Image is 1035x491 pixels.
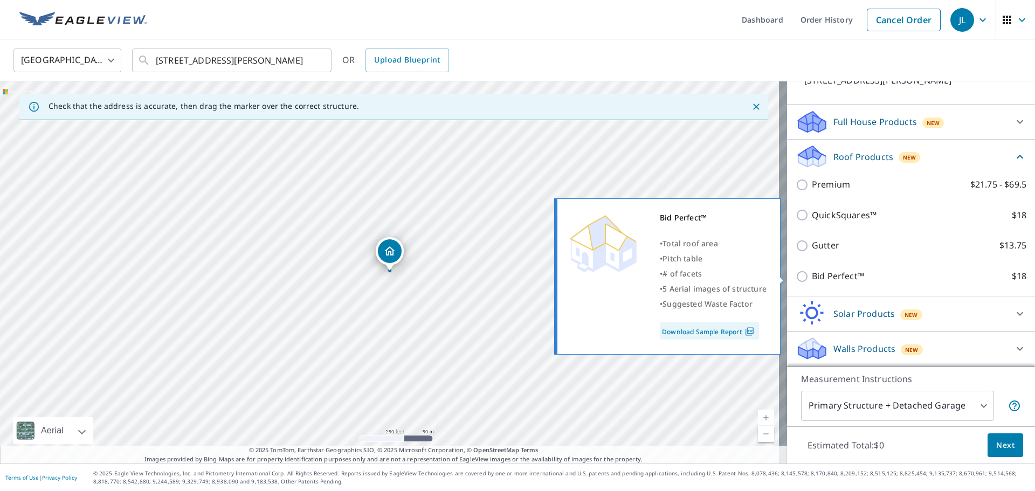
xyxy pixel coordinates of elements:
[812,209,877,222] p: QuickSquares™
[749,100,763,114] button: Close
[742,327,757,336] img: Pdf Icon
[812,178,850,191] p: Premium
[5,474,39,481] a: Terms of Use
[342,49,449,72] div: OR
[927,119,940,127] span: New
[19,12,147,28] img: EV Logo
[812,239,839,252] p: Gutter
[812,269,864,283] p: Bid Perfect™
[663,268,702,279] span: # of facets
[13,417,93,444] div: Aerial
[867,9,941,31] a: Cancel Order
[801,372,1021,385] p: Measurement Instructions
[796,144,1026,169] div: Roof ProductsNew
[49,101,359,111] p: Check that the address is accurate, then drag the marker over the correct structure.
[663,238,718,248] span: Total roof area
[833,342,895,355] p: Walls Products
[660,281,767,296] div: •
[996,439,1015,452] span: Next
[801,391,994,421] div: Primary Structure + Detached Garage
[988,433,1023,458] button: Next
[758,426,774,442] a: Current Level 17, Zoom Out
[374,53,440,67] span: Upload Blueprint
[833,307,895,320] p: Solar Products
[905,345,919,354] span: New
[796,301,1026,327] div: Solar ProductsNew
[13,45,121,75] div: [GEOGRAPHIC_DATA]
[663,283,767,294] span: 5 Aerial images of structure
[660,251,767,266] div: •
[999,239,1026,252] p: $13.75
[660,322,759,340] a: Download Sample Report
[663,299,753,309] span: Suggested Waste Factor
[156,45,309,75] input: Search by address or latitude-longitude
[660,296,767,312] div: •
[38,417,67,444] div: Aerial
[903,153,916,162] span: New
[376,237,404,271] div: Dropped pin, building 1, Residential property, 1702 Stemwood Way Fenton, MO 63026
[565,210,641,275] img: Premium
[905,310,918,319] span: New
[5,474,77,481] p: |
[42,474,77,481] a: Privacy Policy
[796,336,1026,362] div: Walls ProductsNew
[365,49,448,72] a: Upload Blueprint
[1008,399,1021,412] span: Your report will include the primary structure and a detached garage if one exists.
[758,410,774,426] a: Current Level 17, Zoom In
[1012,209,1026,222] p: $18
[796,109,1026,135] div: Full House ProductsNew
[521,446,539,454] a: Terms
[950,8,974,32] div: JL
[1012,269,1026,283] p: $18
[473,446,519,454] a: OpenStreetMap
[970,178,1026,191] p: $21.75 - $69.5
[799,433,893,457] p: Estimated Total: $0
[93,469,1030,486] p: © 2025 Eagle View Technologies, Inc. and Pictometry International Corp. All Rights Reserved. Repo...
[660,266,767,281] div: •
[249,446,539,455] span: © 2025 TomTom, Earthstar Geographics SIO, © 2025 Microsoft Corporation, ©
[663,253,702,264] span: Pitch table
[660,210,767,225] div: Bid Perfect™
[660,236,767,251] div: •
[833,150,893,163] p: Roof Products
[833,115,917,128] p: Full House Products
